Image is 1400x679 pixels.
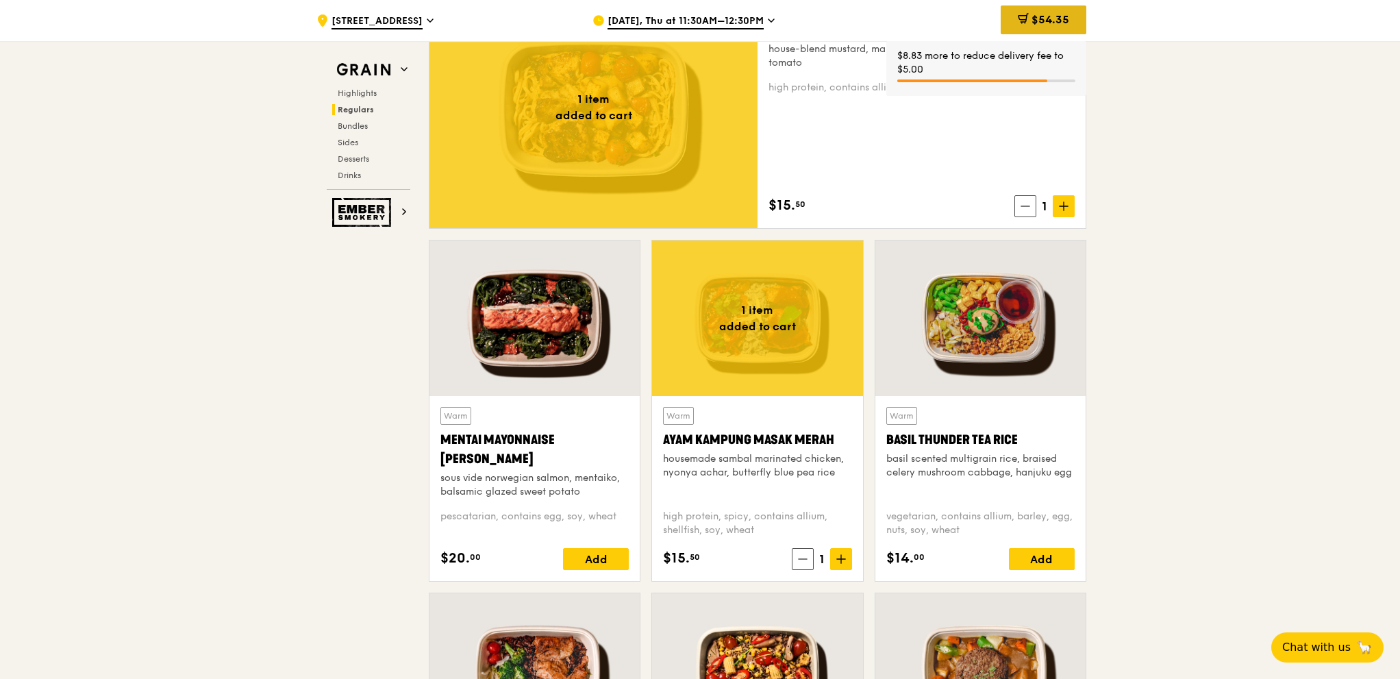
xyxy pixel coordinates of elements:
[440,471,629,499] div: sous vide norwegian salmon, mentaiko, balsamic glazed sweet potato
[768,195,795,216] span: $15.
[608,14,764,29] span: [DATE], Thu at 11:30AM–12:30PM
[1009,548,1075,570] div: Add
[663,452,851,480] div: housemade sambal marinated chicken, nyonya achar, butterfly blue pea rice
[332,198,395,227] img: Ember Smokery web logo
[663,548,690,569] span: $15.
[470,552,481,563] span: 00
[886,430,1075,449] div: Basil Thunder Tea Rice
[897,49,1075,77] div: $8.83 more to reduce delivery fee to $5.00
[338,138,358,147] span: Sides
[886,510,1075,537] div: vegetarian, contains allium, barley, egg, nuts, soy, wheat
[563,548,629,570] div: Add
[338,121,368,131] span: Bundles
[1356,639,1373,656] span: 🦙
[663,407,694,425] div: Warm
[1032,13,1069,26] span: $54.35
[338,154,369,164] span: Desserts
[663,510,851,537] div: high protein, spicy, contains allium, shellfish, soy, wheat
[338,171,361,180] span: Drinks
[440,548,470,569] span: $20.
[440,510,629,537] div: pescatarian, contains egg, soy, wheat
[338,105,374,114] span: Regulars
[768,81,1075,95] div: high protein, contains allium, soy, wheat
[795,199,805,210] span: 50
[1282,639,1351,656] span: Chat with us
[690,552,700,563] span: 50
[338,88,377,98] span: Highlights
[814,550,830,569] span: 1
[440,407,471,425] div: Warm
[914,552,925,563] span: 00
[332,14,423,29] span: [STREET_ADDRESS]
[1271,632,1384,663] button: Chat with us🦙
[332,58,395,82] img: Grain web logo
[440,430,629,469] div: Mentai Mayonnaise [PERSON_NAME]
[886,548,914,569] span: $14.
[1036,197,1053,216] span: 1
[886,407,917,425] div: Warm
[663,430,851,449] div: Ayam Kampung Masak Merah
[886,452,1075,480] div: basil scented multigrain rice, braised celery mushroom cabbage, hanjuku egg
[768,42,1075,70] div: house-blend mustard, maple soy baked potato, linguine, cherry tomato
